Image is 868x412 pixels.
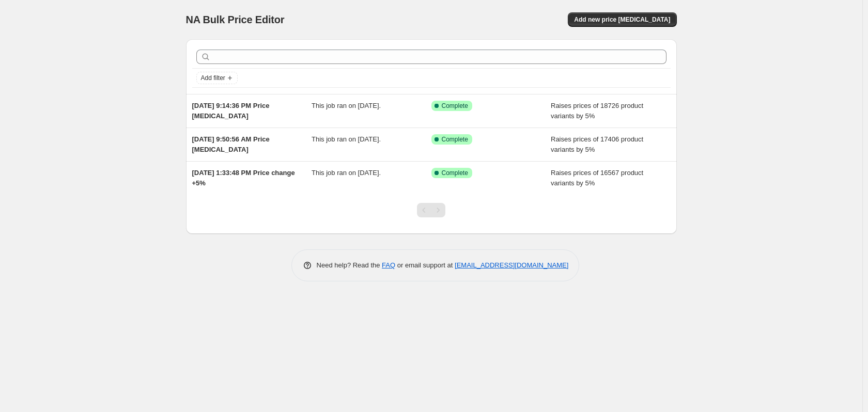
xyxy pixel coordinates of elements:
[317,261,382,269] span: Need help? Read the
[442,102,468,110] span: Complete
[442,135,468,144] span: Complete
[442,169,468,177] span: Complete
[417,203,445,217] nav: Pagination
[312,135,381,143] span: This job ran on [DATE].
[455,261,568,269] a: [EMAIL_ADDRESS][DOMAIN_NAME]
[192,102,270,120] span: [DATE] 9:14:36 PM Price [MEDICAL_DATA]
[551,169,643,187] span: Raises prices of 16567 product variants by 5%
[568,12,676,27] button: Add new price [MEDICAL_DATA]
[551,102,643,120] span: Raises prices of 18726 product variants by 5%
[574,15,670,24] span: Add new price [MEDICAL_DATA]
[186,14,285,25] span: NA Bulk Price Editor
[192,135,270,153] span: [DATE] 9:50:56 AM Price [MEDICAL_DATA]
[196,72,238,84] button: Add filter
[192,169,295,187] span: [DATE] 1:33:48 PM Price change +5%
[312,169,381,177] span: This job ran on [DATE].
[312,102,381,109] span: This job ran on [DATE].
[551,135,643,153] span: Raises prices of 17406 product variants by 5%
[395,261,455,269] span: or email support at
[201,74,225,82] span: Add filter
[382,261,395,269] a: FAQ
